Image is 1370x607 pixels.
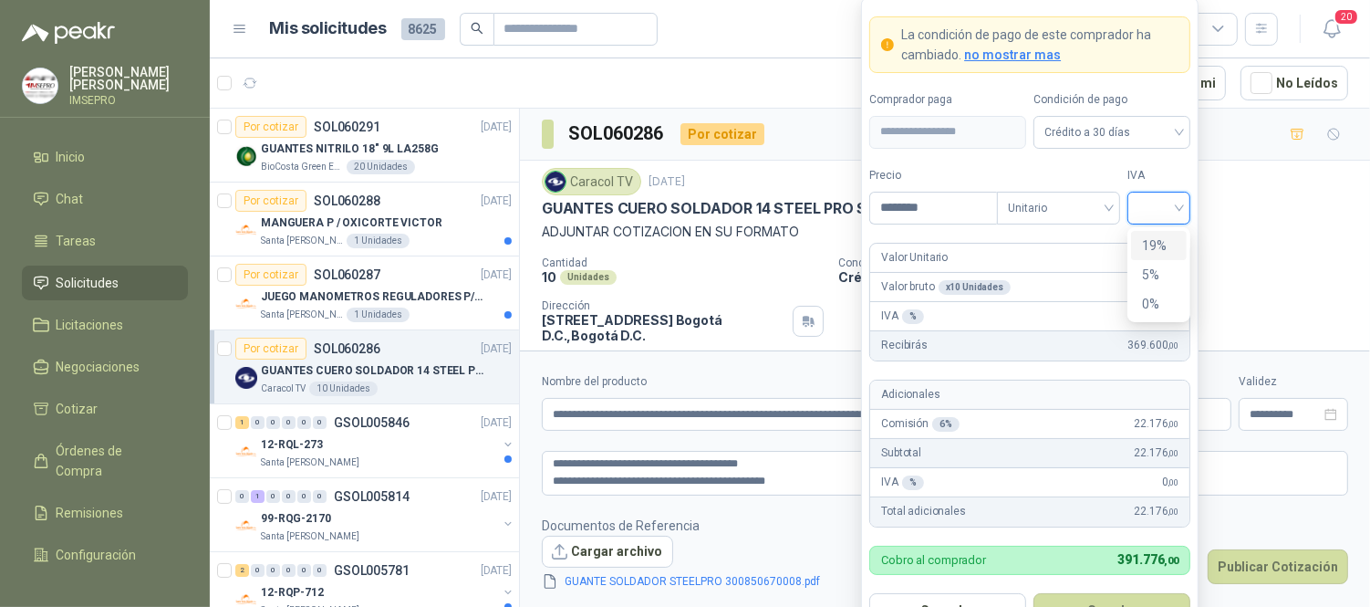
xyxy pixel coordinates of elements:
span: Órdenes de Compra [57,441,171,481]
div: Por cotizar [235,338,306,360]
div: 0% [1131,289,1187,319]
img: Company Logo [235,293,257,315]
p: Subtotal [881,445,921,462]
p: Recibirás [881,337,928,354]
div: 10 Unidades [309,382,378,396]
div: Caracol TV [542,168,641,195]
span: search [471,22,483,35]
div: 0 [282,490,296,503]
p: [DATE] [481,193,512,210]
label: Condición de pago [1033,91,1190,109]
p: Dirección [542,299,785,312]
p: Santa [PERSON_NAME] [261,308,343,322]
div: 1 [235,416,249,429]
h3: SOL060286 [568,120,666,148]
p: Cobro al comprador [881,554,986,566]
span: 391.776 [1118,552,1179,567]
span: Inicio [57,147,86,167]
p: ADJUNTAR COTIZACION EN SU FORMATO [542,222,1348,242]
span: 0 [1162,474,1178,491]
p: Santa [PERSON_NAME] [261,455,359,470]
div: 0% [1142,294,1176,314]
a: Por cotizarSOL060287[DATE] Company LogoJUEGO MANOMETROS REGULADORES P/OXIGENOSanta [PERSON_NAME]1... [210,256,519,330]
p: 12-RQP-712 [261,584,324,602]
img: Company Logo [235,367,257,389]
div: % [902,309,924,324]
div: 2 [235,564,249,577]
span: ,00 [1168,340,1179,351]
p: [DATE] [481,267,512,284]
p: 99-RQG-2170 [261,510,331,528]
button: Publicar Cotización [1208,549,1348,584]
div: 0 [282,564,296,577]
div: 0 [251,416,265,429]
p: JUEGO MANOMETROS REGULADORES P/OXIGENO [261,288,488,306]
p: SOL060288 [314,194,380,207]
p: SOL060291 [314,120,380,133]
div: 19% [1142,235,1176,256]
a: Solicitudes [22,266,188,300]
span: Cotizar [57,399,99,419]
label: Nombre del producto [542,373,977,391]
p: GUANTES CUERO SOLDADOR 14 STEEL PRO SAFE(ADJUNTO FICHA TECNIC) [542,199,1085,218]
span: Solicitudes [57,273,119,293]
span: ,00 [1168,419,1179,429]
p: Valor Unitario [881,249,948,267]
p: SOL060287 [314,268,380,281]
label: Comprador paga [869,91,1026,109]
a: Órdenes de Compra [22,434,188,488]
p: Total adicionales [881,503,966,520]
div: 0 [266,490,280,503]
p: Documentos de Referencia [542,516,850,536]
span: no mostrar mas [964,47,1061,62]
div: 0 [313,564,327,577]
p: [DATE] [649,173,685,191]
button: No Leídos [1240,66,1348,100]
p: Caracol TV [261,382,306,396]
a: Cotizar [22,392,188,426]
p: 12-RQL-273 [261,436,323,454]
a: Inicio [22,140,188,174]
p: IVA [881,308,923,325]
a: Por cotizarSOL060291[DATE] Company LogoGUANTES NITRILO 18" 9L LA258GBioCosta Green Energy S.A.S20... [210,109,519,183]
div: 5% [1142,265,1176,285]
span: 22.176 [1135,415,1179,433]
span: 369.600 [1128,337,1179,354]
p: IMSEPRO [69,95,188,106]
div: 0 [297,416,311,429]
img: Company Logo [545,172,566,192]
a: Tareas [22,224,188,258]
div: 0 [313,490,327,503]
span: ,00 [1168,507,1179,517]
p: [DATE] [481,488,512,506]
span: 8625 [401,18,445,40]
p: [DATE] [481,340,512,358]
p: [PERSON_NAME] [PERSON_NAME] [69,66,188,91]
span: exclamation-circle [881,38,894,51]
div: Por cotizar [235,116,306,138]
div: 0 [297,490,311,503]
div: Unidades [560,270,617,285]
a: Por cotizarSOL060288[DATE] Company LogoMANGUERA P / OXICORTE VICTORSanta [PERSON_NAME]1 Unidades [210,183,519,256]
span: 20 [1334,8,1359,26]
div: Por cotizar [235,264,306,286]
p: [DATE] [481,119,512,136]
span: ,00 [1168,477,1179,487]
div: 0 [235,490,249,503]
div: 6 % [932,417,960,432]
div: 0 [297,564,311,577]
p: IVA [881,474,923,491]
p: Valor bruto [881,278,1011,296]
span: Negociaciones [57,357,140,377]
p: Santa [PERSON_NAME] [261,529,359,544]
div: 1 Unidades [347,234,410,248]
p: GSOL005814 [334,490,410,503]
div: 0 [266,564,280,577]
img: Company Logo [23,68,57,103]
label: Precio [869,167,997,184]
p: [DATE] [481,562,512,580]
img: Company Logo [235,219,257,241]
span: Tareas [57,231,97,251]
button: Cargar archivo [542,536,673,569]
span: Unitario [1008,194,1109,222]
